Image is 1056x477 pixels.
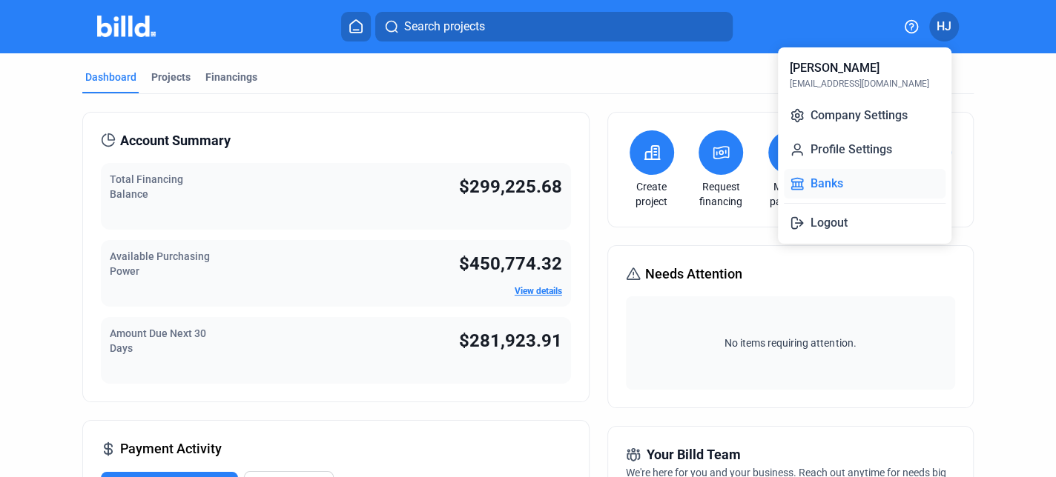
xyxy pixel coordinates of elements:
[790,59,880,77] div: [PERSON_NAME]
[784,208,946,238] button: Logout
[784,169,946,199] button: Banks
[790,77,929,90] div: [EMAIL_ADDRESS][DOMAIN_NAME]
[784,101,946,130] button: Company Settings
[784,135,946,164] button: Profile Settings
